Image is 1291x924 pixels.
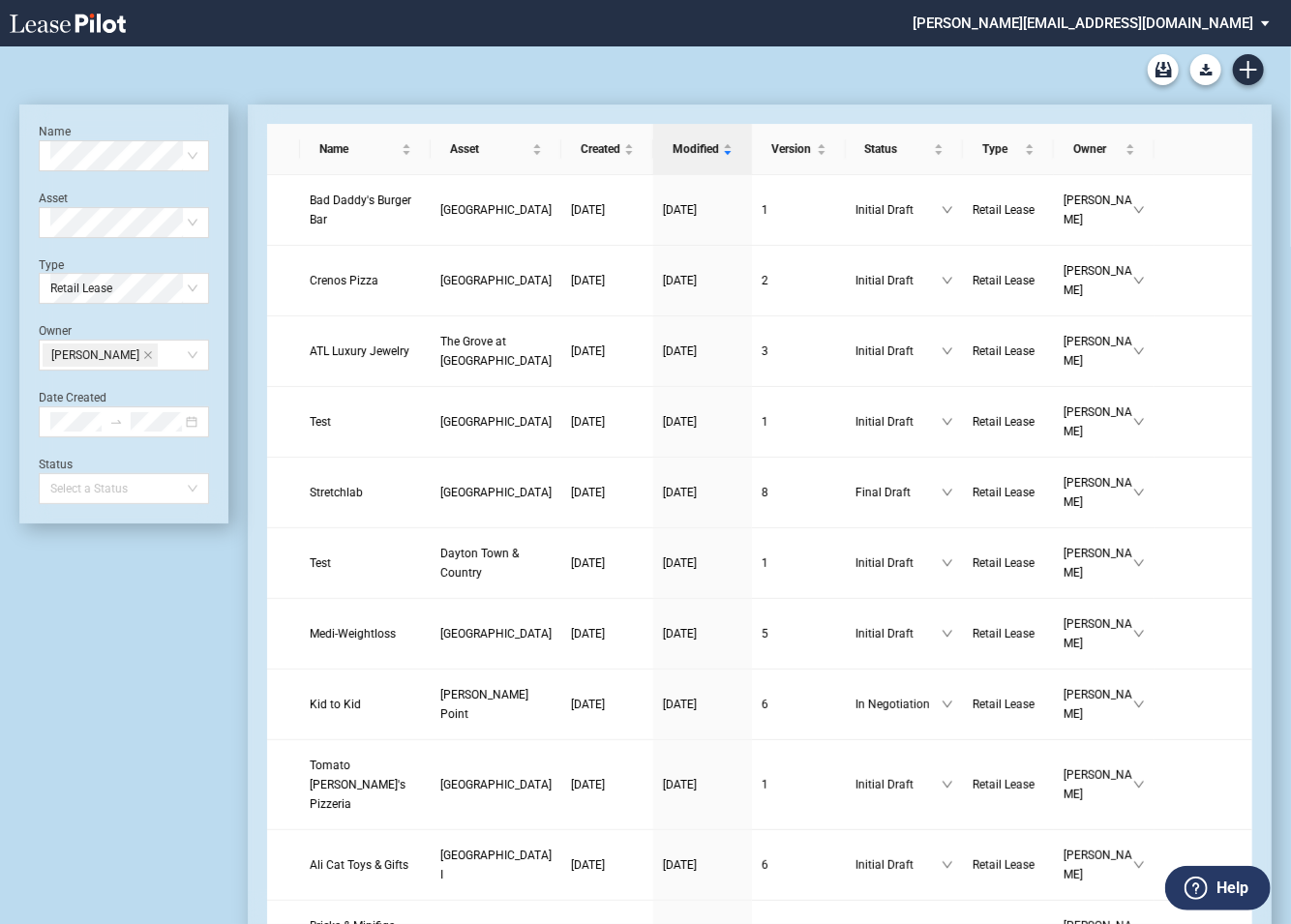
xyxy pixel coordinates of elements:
a: [DATE] [571,855,644,875]
span: swap-right [109,415,123,429]
a: [DATE] [571,553,644,573]
a: Retail Lease [973,553,1044,573]
a: [DATE] [571,695,644,714]
span: [PERSON_NAME] [1064,261,1133,300]
a: [DATE] [571,483,644,502]
span: Park West Village I [440,849,552,881]
span: close [143,350,153,360]
a: [DATE] [571,624,644,643]
span: In Negotiation [856,695,943,714]
a: [PERSON_NAME] Point [440,685,552,724]
span: [DATE] [663,274,697,287]
span: down [942,204,953,216]
span: to [109,415,123,429]
a: Archive [1148,54,1179,85]
label: Name [39,125,71,138]
a: [DATE] [663,342,742,361]
span: The Grove at Towne Center [440,335,552,368]
span: down [1133,699,1145,710]
a: [DATE] [663,695,742,714]
span: Retail Lease [973,203,1035,217]
span: Initial Draft [856,412,943,432]
span: Circleville Plaza [440,274,552,287]
span: down [942,557,953,569]
span: down [942,275,953,286]
span: 5 [762,627,768,641]
a: Retail Lease [973,412,1044,432]
a: Tomato [PERSON_NAME]'s Pizzeria [310,756,421,814]
label: Type [39,258,64,272]
span: [DATE] [571,274,605,287]
span: [PERSON_NAME] [51,344,139,366]
a: [GEOGRAPHIC_DATA] [440,271,552,290]
span: Park West Village III [440,203,552,217]
a: 3 [762,342,836,361]
a: [DATE] [663,483,742,502]
th: Type [963,124,1054,175]
span: Initial Draft [856,624,943,643]
a: [DATE] [663,553,742,573]
span: Status [865,139,931,159]
span: [PERSON_NAME] [1064,191,1133,229]
span: [DATE] [663,556,697,570]
a: [GEOGRAPHIC_DATA] [440,200,552,220]
th: Modified [653,124,752,175]
md-menu: Download Blank Form List [1185,54,1227,85]
a: [DATE] [663,412,742,432]
span: 6 [762,698,768,711]
span: Retail Lease [973,627,1035,641]
span: down [1133,628,1145,640]
a: Retail Lease [973,483,1044,502]
a: [DATE] [663,271,742,290]
span: 1 [762,203,768,217]
a: [DATE] [663,855,742,875]
span: [DATE] [663,486,697,499]
span: 6 [762,858,768,872]
a: Retail Lease [973,624,1044,643]
span: down [942,628,953,640]
span: [DATE] [663,627,697,641]
a: Retail Lease [973,342,1044,361]
span: Test [310,556,331,570]
span: down [942,699,953,710]
span: Initial Draft [856,342,943,361]
a: [GEOGRAPHIC_DATA] I [440,846,552,884]
label: Owner [39,324,72,338]
span: Dayton Town & Country [440,547,519,580]
span: [DATE] [571,698,605,711]
a: 6 [762,695,836,714]
label: Asset [39,192,68,205]
span: Final Draft [856,483,943,502]
span: [DATE] [663,415,697,429]
a: [DATE] [571,775,644,794]
th: Status [846,124,964,175]
span: down [1133,345,1145,357]
span: Initial Draft [856,271,943,290]
a: [DATE] [571,412,644,432]
a: Test [310,553,421,573]
span: Retail Lease [973,858,1035,872]
span: down [1133,859,1145,871]
span: [DATE] [663,778,697,791]
a: Retail Lease [973,271,1044,290]
a: Ali Cat Toys & Gifts [310,855,421,875]
a: [DATE] [571,271,644,290]
a: Dayton Town & Country [440,544,552,582]
span: Retail Lease [973,778,1035,791]
a: 2 [762,271,836,290]
span: [DATE] [571,415,605,429]
a: 1 [762,200,836,220]
span: Pickerington Square [440,415,552,429]
span: down [942,345,953,357]
a: [GEOGRAPHIC_DATA] [440,412,552,432]
span: Retail Lease [973,344,1035,358]
span: Retail Lease [973,698,1035,711]
span: Version [771,139,813,159]
span: [DATE] [571,344,605,358]
a: Crenos Pizza [310,271,421,290]
a: [DATE] [571,342,644,361]
span: 8 [762,486,768,499]
a: 1 [762,553,836,573]
span: [PERSON_NAME] [1064,332,1133,371]
a: [DATE] [663,200,742,220]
